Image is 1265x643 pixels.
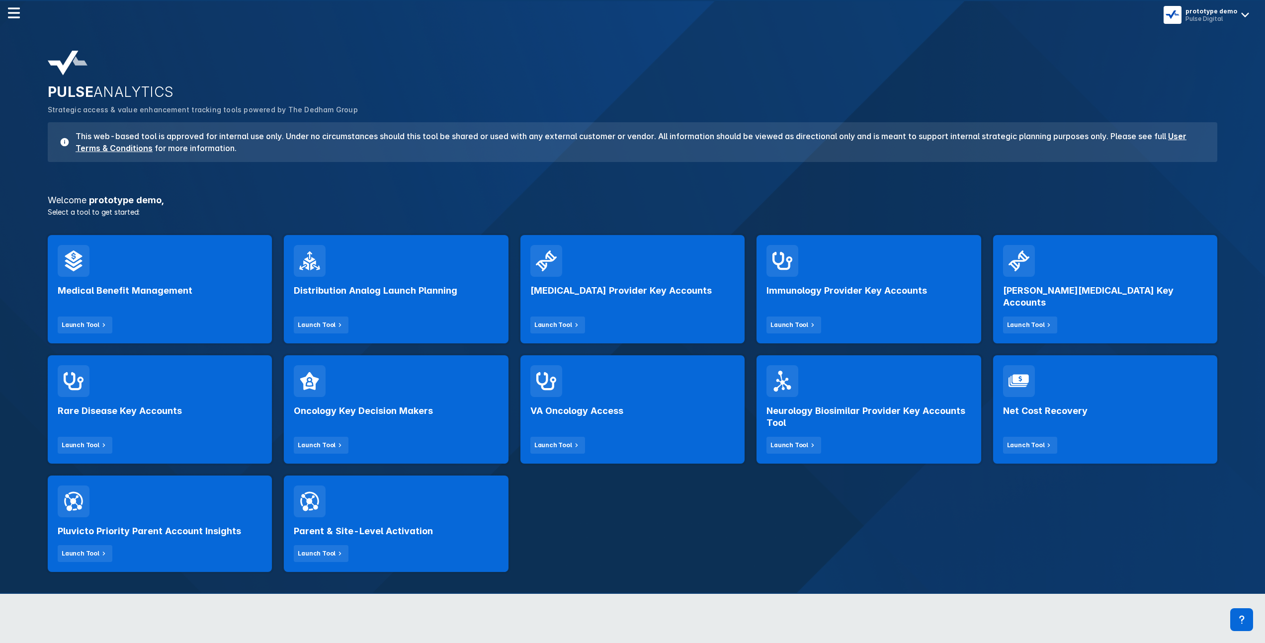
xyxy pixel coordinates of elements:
[1003,437,1058,454] button: Launch Tool
[298,549,336,558] div: Launch Tool
[298,441,336,450] div: Launch Tool
[1166,8,1180,22] img: menu button
[1007,441,1045,450] div: Launch Tool
[530,285,712,297] h2: [MEDICAL_DATA] Provider Key Accounts
[48,476,272,572] a: Pluvicto Priority Parent Account InsightsLaunch Tool
[284,235,508,343] a: Distribution Analog Launch PlanningLaunch Tool
[993,235,1217,343] a: [PERSON_NAME][MEDICAL_DATA] Key AccountsLaunch Tool
[530,317,585,333] button: Launch Tool
[48,51,87,76] img: pulse-analytics-logo
[48,195,86,205] span: Welcome
[42,207,1223,217] p: Select a tool to get started:
[1185,15,1237,22] div: Pulse Digital
[770,441,808,450] div: Launch Tool
[1003,405,1088,417] h2: Net Cost Recovery
[48,355,272,464] a: Rare Disease Key AccountsLaunch Tool
[8,7,20,19] img: menu--horizontal.svg
[48,104,1217,115] p: Strategic access & value enhancement tracking tools powered by The Dedham Group
[530,437,585,454] button: Launch Tool
[70,130,1205,154] h3: This web-based tool is approved for internal use only. Under no circumstances should this tool be...
[58,545,112,562] button: Launch Tool
[58,405,182,417] h2: Rare Disease Key Accounts
[294,285,457,297] h2: Distribution Analog Launch Planning
[58,437,112,454] button: Launch Tool
[294,437,348,454] button: Launch Tool
[1003,317,1058,333] button: Launch Tool
[766,405,971,429] h2: Neurology Biosimilar Provider Key Accounts Tool
[58,285,192,297] h2: Medical Benefit Management
[294,525,433,537] h2: Parent & Site-Level Activation
[284,355,508,464] a: Oncology Key Decision MakersLaunch Tool
[757,235,981,343] a: Immunology Provider Key AccountsLaunch Tool
[284,476,508,572] a: Parent & Site-Level ActivationLaunch Tool
[298,321,336,329] div: Launch Tool
[530,405,623,417] h2: VA Oncology Access
[766,285,927,297] h2: Immunology Provider Key Accounts
[93,83,174,100] span: ANALYTICS
[770,321,808,329] div: Launch Tool
[766,437,821,454] button: Launch Tool
[520,355,745,464] a: VA Oncology AccessLaunch Tool
[62,441,99,450] div: Launch Tool
[1007,321,1045,329] div: Launch Tool
[62,321,99,329] div: Launch Tool
[1185,7,1237,15] div: prototype demo
[1003,285,1207,309] h2: [PERSON_NAME][MEDICAL_DATA] Key Accounts
[48,83,1217,100] h2: PULSE
[62,549,99,558] div: Launch Tool
[48,235,272,343] a: Medical Benefit ManagementLaunch Tool
[534,321,572,329] div: Launch Tool
[520,235,745,343] a: [MEDICAL_DATA] Provider Key AccountsLaunch Tool
[766,317,821,333] button: Launch Tool
[993,355,1217,464] a: Net Cost RecoveryLaunch Tool
[294,317,348,333] button: Launch Tool
[1230,608,1253,631] div: Contact Support
[42,196,1223,205] h3: prototype demo ,
[294,405,433,417] h2: Oncology Key Decision Makers
[534,441,572,450] div: Launch Tool
[757,355,981,464] a: Neurology Biosimilar Provider Key Accounts ToolLaunch Tool
[58,525,241,537] h2: Pluvicto Priority Parent Account Insights
[58,317,112,333] button: Launch Tool
[294,545,348,562] button: Launch Tool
